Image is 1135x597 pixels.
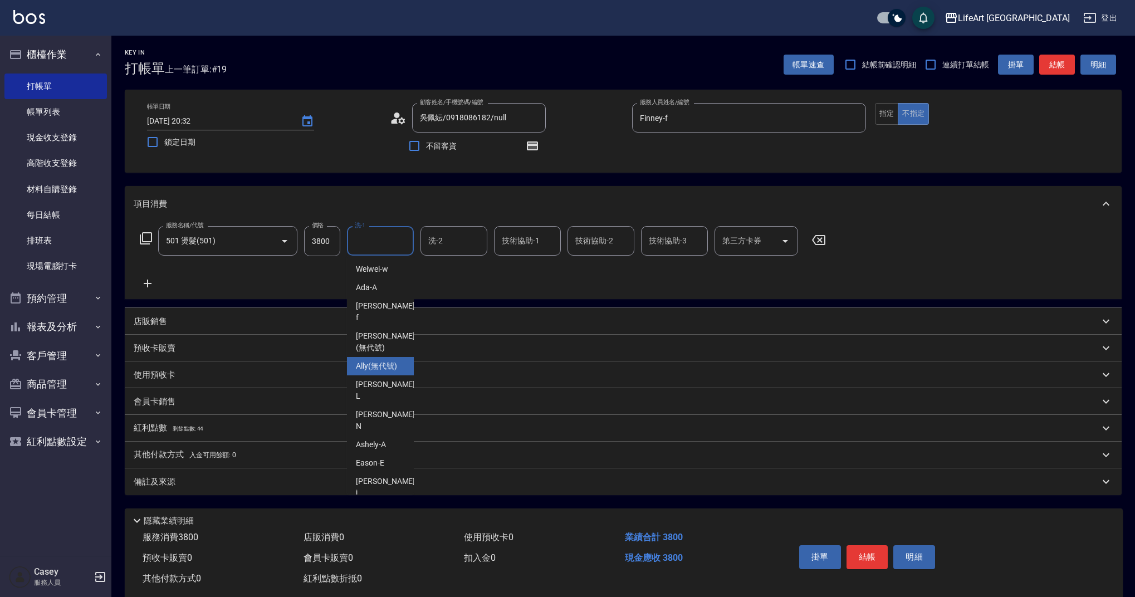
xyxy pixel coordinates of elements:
button: Choose date, selected date is 2025-09-13 [294,108,321,135]
span: 會員卡販賣 0 [304,552,353,563]
span: Ashely -A [356,439,386,451]
p: 使用預收卡 [134,369,175,381]
div: 備註及來源 [125,468,1122,495]
a: 高階收支登錄 [4,150,107,176]
button: 商品管理 [4,370,107,399]
p: 備註及來源 [134,476,175,488]
div: 預收卡販賣 [125,335,1122,361]
span: 業績合計 3800 [625,532,683,542]
button: 掛單 [998,55,1034,75]
span: 使用預收卡 0 [464,532,513,542]
p: 預收卡販賣 [134,342,175,354]
span: Ally (無代號) [356,360,397,372]
button: 結帳 [847,545,888,569]
span: 其他付款方式 0 [143,573,201,584]
span: 現金應收 3800 [625,552,683,563]
span: 店販消費 0 [304,532,344,542]
label: 服務人員姓名/編號 [640,98,689,106]
button: 客戶管理 [4,341,107,370]
span: 扣入金 0 [464,552,496,563]
button: 會員卡管理 [4,399,107,428]
h2: Key In [125,49,165,56]
button: 紅利點數設定 [4,427,107,456]
span: 服務消費 3800 [143,532,198,542]
div: 其他付款方式入金可用餘額: 0 [125,442,1122,468]
label: 價格 [312,221,324,229]
span: [PERSON_NAME] -j [356,476,417,499]
div: LifeArt [GEOGRAPHIC_DATA] [958,11,1070,25]
a: 現金收支登錄 [4,125,107,150]
p: 隱藏業績明細 [144,515,194,527]
span: 紅利點數折抵 0 [304,573,362,584]
div: 使用預收卡 [125,361,1122,388]
span: [PERSON_NAME] (無代號) [356,330,415,354]
button: save [912,7,935,29]
span: 連續打單結帳 [942,59,989,71]
label: 帳單日期 [147,102,170,111]
span: 入金可用餘額: 0 [189,451,237,459]
span: [PERSON_NAME] -f [356,300,417,324]
p: 服務人員 [34,578,91,588]
button: Open [776,232,794,250]
div: 店販銷售 [125,308,1122,335]
button: 掛單 [799,545,841,569]
label: 服務名稱/代號 [166,221,203,229]
button: 報表及分析 [4,312,107,341]
span: 上一筆訂單:#19 [165,62,227,76]
input: YYYY/MM/DD hh:mm [147,112,290,130]
span: 結帳前確認明細 [862,59,917,71]
a: 排班表 [4,228,107,253]
h5: Casey [34,566,91,578]
p: 紅利點數 [134,422,203,434]
button: 指定 [875,103,899,125]
button: Open [276,232,293,250]
div: 會員卡銷售 [125,388,1122,415]
p: 項目消費 [134,198,167,210]
div: 項目消費 [125,186,1122,222]
span: Weiwei -w [356,263,388,275]
span: [PERSON_NAME] -N [356,409,417,432]
span: 預收卡販賣 0 [143,552,192,563]
button: 預約管理 [4,284,107,313]
button: 明細 [893,545,935,569]
label: 顧客姓名/手機號碼/編號 [420,98,483,106]
a: 現場電腦打卡 [4,253,107,279]
div: 紅利點數剩餘點數: 44 [125,415,1122,442]
img: Logo [13,10,45,24]
p: 會員卡銷售 [134,396,175,408]
button: 帳單速查 [784,55,834,75]
h3: 打帳單 [125,61,165,76]
button: LifeArt [GEOGRAPHIC_DATA] [940,7,1074,30]
button: 不指定 [898,103,929,125]
p: 其他付款方式 [134,449,236,461]
img: Person [9,566,31,588]
span: 剩餘點數: 44 [173,425,204,432]
span: 不留客資 [426,140,457,152]
button: 結帳 [1039,55,1075,75]
p: 店販銷售 [134,316,167,327]
label: 洗-1 [355,221,365,229]
a: 材料自購登錄 [4,177,107,202]
button: 登出 [1079,8,1122,28]
a: 帳單列表 [4,99,107,125]
a: 每日結帳 [4,202,107,228]
button: 明細 [1080,55,1116,75]
span: [PERSON_NAME] -L [356,379,417,402]
button: 櫃檯作業 [4,40,107,69]
span: 鎖定日期 [164,136,195,148]
span: Ada -A [356,282,377,293]
a: 打帳單 [4,74,107,99]
span: Eason -E [356,457,384,469]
